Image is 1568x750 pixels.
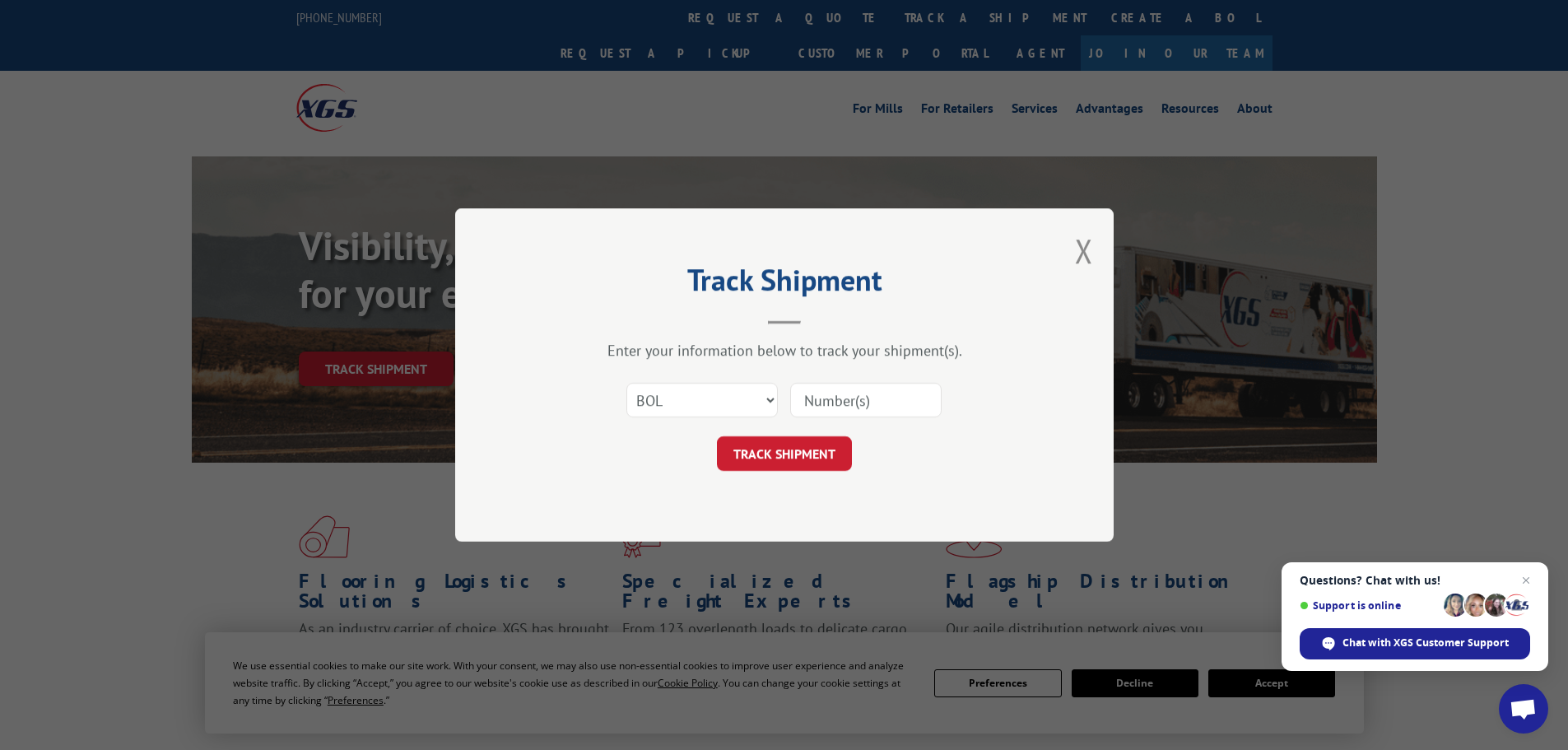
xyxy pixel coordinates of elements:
[537,341,1031,360] div: Enter your information below to track your shipment(s).
[1516,571,1536,590] span: Close chat
[790,383,942,417] input: Number(s)
[1342,636,1509,650] span: Chat with XGS Customer Support
[717,436,852,471] button: TRACK SHIPMENT
[537,268,1031,300] h2: Track Shipment
[1300,599,1438,612] span: Support is online
[1300,628,1530,659] div: Chat with XGS Customer Support
[1499,684,1548,734] div: Open chat
[1075,229,1093,273] button: Close modal
[1300,574,1530,587] span: Questions? Chat with us!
